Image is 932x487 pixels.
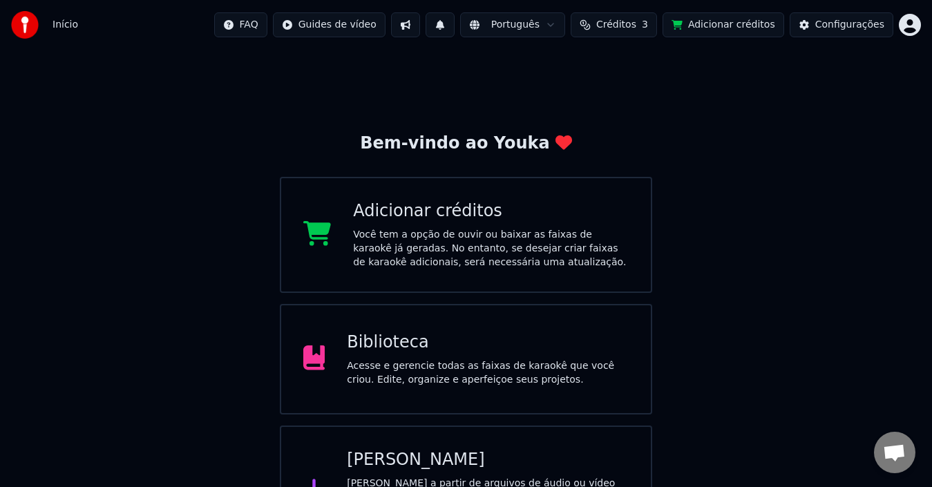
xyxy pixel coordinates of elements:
span: 3 [642,18,648,32]
div: Configurações [815,18,884,32]
div: Você tem a opção de ouvir ou baixar as faixas de karaokê já geradas. No entanto, se desejar criar... [353,228,629,269]
img: youka [11,11,39,39]
div: Biblioteca [347,332,629,354]
div: Bem-vindo ao Youka [360,133,571,155]
button: Guides de vídeo [273,12,386,37]
button: FAQ [214,12,267,37]
span: Créditos [596,18,636,32]
button: Configurações [790,12,893,37]
div: [PERSON_NAME] [347,449,629,471]
div: Adicionar créditos [353,200,629,222]
span: Início [53,18,78,32]
nav: breadcrumb [53,18,78,32]
a: Bate-papo aberto [874,432,915,473]
button: Créditos3 [571,12,657,37]
button: Adicionar créditos [663,12,784,37]
div: Acesse e gerencie todas as faixas de karaokê que você criou. Edite, organize e aperfeiçoe seus pr... [347,359,629,387]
